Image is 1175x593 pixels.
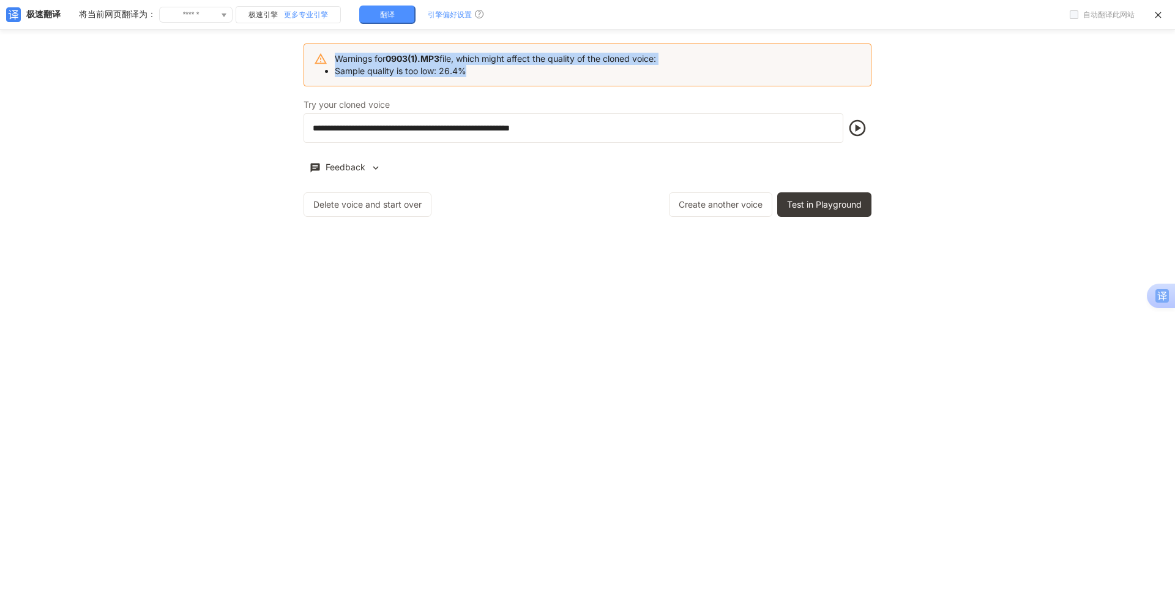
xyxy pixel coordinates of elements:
[386,53,439,64] b: 0903(1).MP3
[304,192,431,217] button: Delete voice and start over
[335,65,656,77] li: Sample quality is too low: 26.4%
[335,48,656,82] div: Warnings for file, which might affect the quality of the cloned voice:
[669,192,772,217] button: Create another voice
[304,157,387,178] button: Feedback
[304,100,390,109] p: Try your cloned voice
[777,192,871,217] button: Test in Playground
